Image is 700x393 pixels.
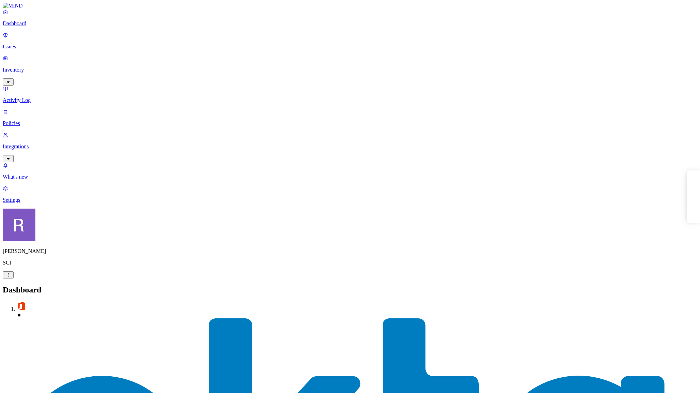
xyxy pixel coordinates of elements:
[3,143,697,150] p: Integrations
[3,20,697,27] p: Dashboard
[3,67,697,73] p: Inventory
[3,174,697,180] p: What's new
[3,44,697,50] p: Issues
[3,55,697,85] a: Inventory
[3,3,697,9] a: MIND
[3,109,697,126] a: Policies
[3,285,697,294] h2: Dashboard
[3,132,697,161] a: Integrations
[3,9,697,27] a: Dashboard
[3,32,697,50] a: Issues
[3,185,697,203] a: Settings
[3,3,23,9] img: MIND
[3,162,697,180] a: What's new
[3,248,697,254] p: [PERSON_NAME]
[3,86,697,103] a: Activity Log
[3,97,697,103] p: Activity Log
[16,301,26,311] img: svg%3e
[3,209,35,241] img: Rich Thompson
[3,197,697,203] p: Settings
[3,260,697,266] p: SCI
[3,120,697,126] p: Policies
